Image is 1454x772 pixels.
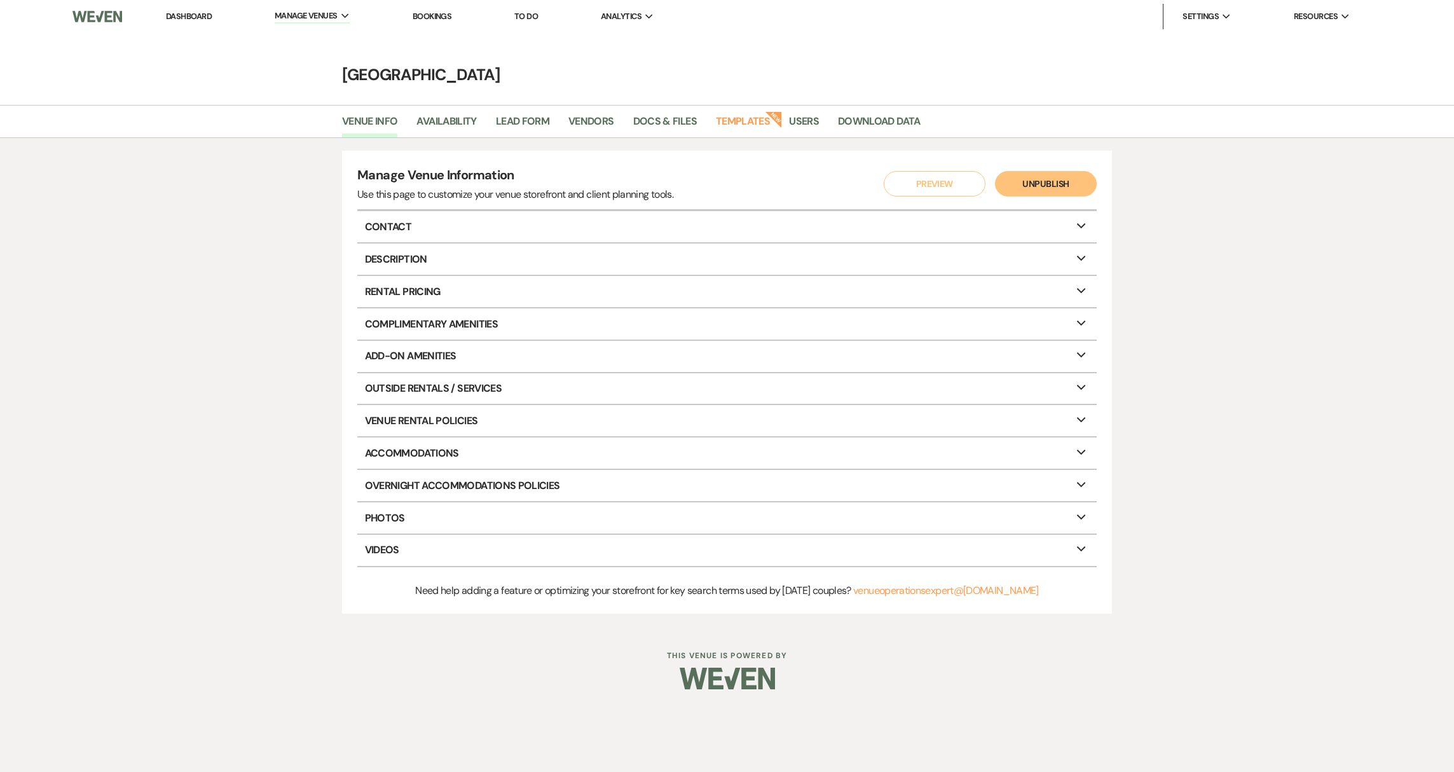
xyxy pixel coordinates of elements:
a: Availability [416,113,476,137]
p: Outside Rentals / Services [357,373,1097,404]
img: Weven Logo [72,3,121,30]
p: Accommodations [357,438,1097,469]
a: Dashboard [166,11,212,22]
h4: Manage Venue Information [357,166,673,187]
button: Preview [884,171,985,196]
p: Videos [357,535,1097,566]
p: Contact [357,211,1097,242]
h4: [GEOGRAPHIC_DATA] [270,64,1185,86]
span: Resources [1294,10,1338,23]
p: Description [357,244,1097,275]
a: Docs & Files [633,113,697,137]
p: Add-On Amenities [357,341,1097,372]
button: Unpublish [995,171,1097,196]
strong: New [765,110,783,128]
p: Venue Rental Policies [357,405,1097,436]
p: Rental Pricing [357,276,1097,307]
a: Bookings [413,11,452,22]
a: Download Data [838,113,921,137]
p: Photos [357,502,1097,534]
span: Settings [1183,10,1219,23]
span: Manage Venues [275,10,338,22]
a: To Do [514,11,538,22]
a: Templates [716,113,770,137]
p: Complimentary Amenities [357,308,1097,340]
span: Need help adding a feature or optimizing your storefront for key search terms used by [DATE] coup... [415,584,851,597]
p: Overnight Accommodations Policies [357,470,1097,501]
a: venueoperationsexpert@[DOMAIN_NAME] [853,584,1039,597]
a: Users [789,113,819,137]
a: Vendors [568,113,614,137]
a: Venue Info [342,113,398,137]
a: Preview [881,171,982,196]
span: Analytics [601,10,641,23]
a: Lead Form [496,113,549,137]
img: Weven Logo [680,656,775,701]
div: Use this page to customize your venue storefront and client planning tools. [357,187,673,202]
